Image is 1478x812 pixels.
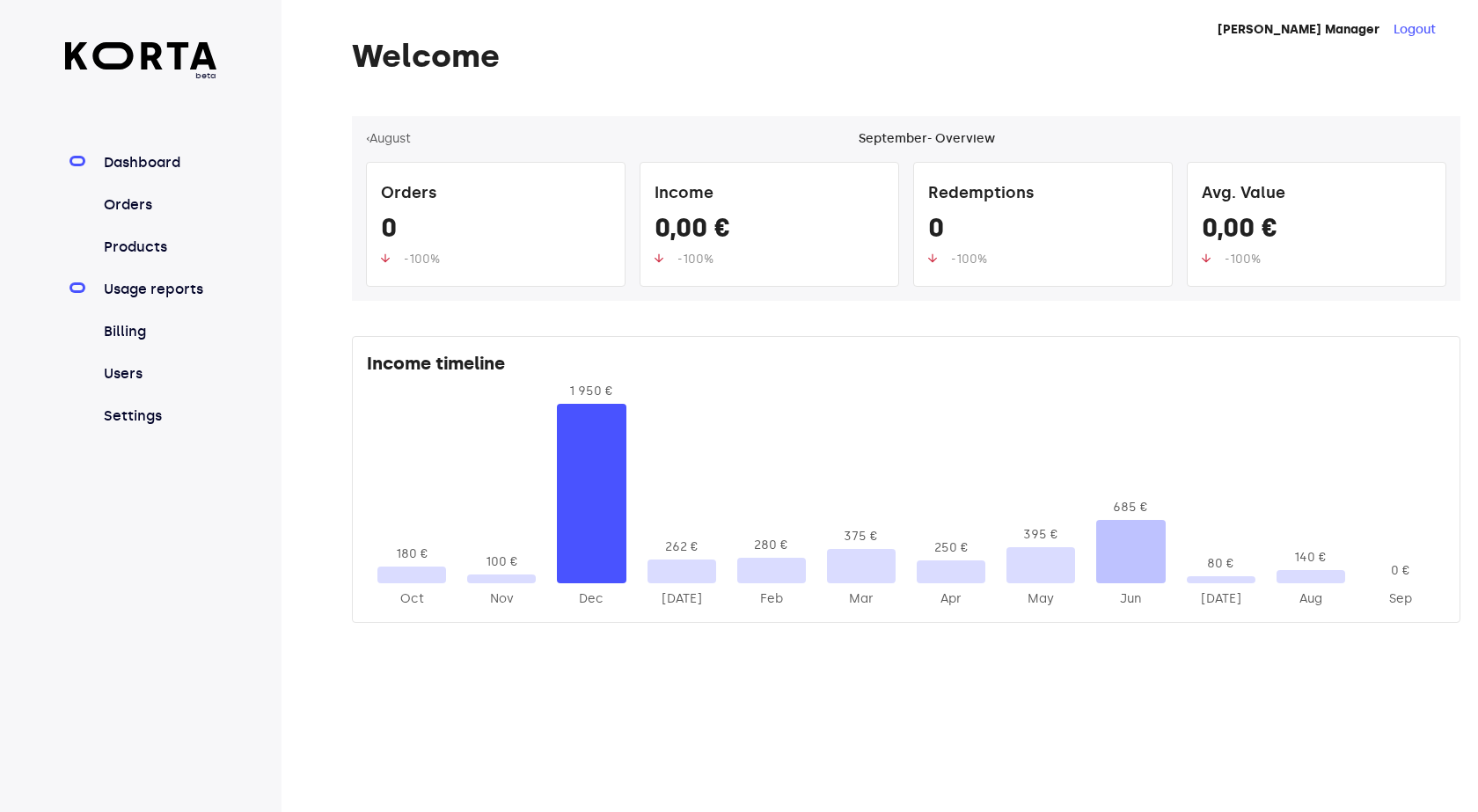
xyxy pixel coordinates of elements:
strong: [PERSON_NAME] Manager [1218,22,1379,37]
img: Korta [65,42,217,69]
div: 250 € [917,539,985,557]
img: up [655,253,663,263]
span: beta [65,69,217,82]
div: 2025-Jun [1096,590,1165,608]
span: -100% [677,252,713,267]
a: Users [100,363,217,384]
div: 262 € [648,538,716,556]
div: 80 € [1187,555,1255,573]
div: 140 € [1277,549,1345,567]
div: 2025-Mar [827,590,896,608]
div: 1 950 € [557,383,626,400]
div: 0 [928,212,1158,251]
a: Usage reports [100,279,217,300]
h1: Welcome [352,39,1460,74]
div: 2024-Nov [467,590,536,608]
div: 2025-Apr [917,590,985,608]
a: Settings [100,406,217,427]
div: 100 € [467,553,536,571]
img: up [1202,253,1211,263]
div: 2024-Oct [377,590,446,608]
div: 395 € [1006,526,1075,544]
span: -100% [404,252,440,267]
div: Orders [381,177,611,212]
div: Income timeline [367,351,1445,383]
div: 0,00 € [655,212,884,251]
div: 0 € [1366,562,1435,580]
div: Avg. Value [1202,177,1431,212]
div: September - Overview [859,130,995,148]
a: beta [65,42,217,82]
div: 0,00 € [1202,212,1431,251]
div: Redemptions [928,177,1158,212]
span: -100% [1225,252,1261,267]
div: 2025-Feb [737,590,806,608]
div: 685 € [1096,499,1165,516]
div: 2025-Aug [1277,590,1345,608]
a: Orders [100,194,217,216]
button: Logout [1394,21,1436,39]
div: 375 € [827,528,896,545]
div: 0 [381,212,611,251]
button: ‹August [366,130,411,148]
div: 180 € [377,545,446,563]
img: up [381,253,390,263]
div: 280 € [737,537,806,554]
span: -100% [951,252,987,267]
a: Dashboard [100,152,217,173]
div: 2024-Dec [557,590,626,608]
div: 2025-Jan [648,590,716,608]
div: Income [655,177,884,212]
a: Billing [100,321,217,342]
div: 2025-Sep [1366,590,1435,608]
a: Products [100,237,217,258]
div: 2025-May [1006,590,1075,608]
img: up [928,253,937,263]
div: 2025-Jul [1187,590,1255,608]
